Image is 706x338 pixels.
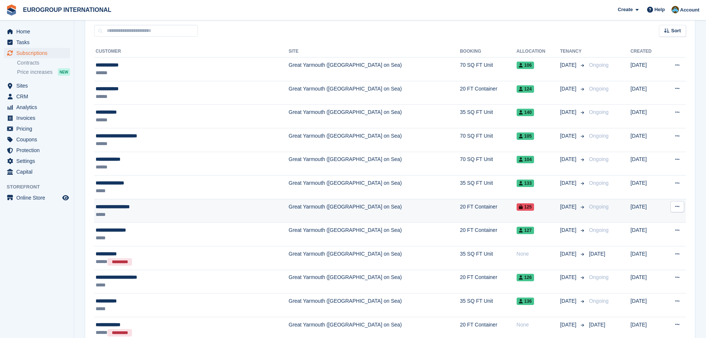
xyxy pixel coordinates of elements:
span: Account [680,6,699,14]
td: Great Yarmouth ([GEOGRAPHIC_DATA] on Sea) [289,152,460,175]
span: Ongoing [589,204,609,210]
span: Pricing [16,124,61,134]
td: 70 SQ FT Unit [460,152,517,175]
span: Ongoing [589,133,609,139]
span: 125 [517,203,534,211]
span: [DATE] [589,322,605,328]
span: Capital [16,167,61,177]
td: [DATE] [630,81,662,105]
td: 70 SQ FT Unit [460,58,517,81]
span: Create [618,6,633,13]
span: 124 [517,85,534,93]
span: Sort [671,27,681,35]
span: Ongoing [589,180,609,186]
span: [DATE] [589,251,605,257]
a: menu [4,113,70,123]
span: [DATE] [560,273,578,281]
a: Preview store [61,193,70,202]
span: Invoices [16,113,61,123]
th: Booking [460,46,517,58]
a: menu [4,81,70,91]
div: None [517,321,560,329]
td: [DATE] [630,152,662,175]
span: [DATE] [560,226,578,234]
td: [DATE] [630,58,662,81]
span: [DATE] [560,297,578,305]
a: menu [4,167,70,177]
a: menu [4,26,70,37]
td: [DATE] [630,175,662,199]
a: menu [4,156,70,166]
th: Customer [94,46,289,58]
img: Jo Pinkney [672,6,679,13]
span: 105 [517,132,534,140]
span: Ongoing [589,298,609,304]
span: Analytics [16,102,61,112]
td: [DATE] [630,199,662,223]
span: Subscriptions [16,48,61,58]
td: 20 FT Container [460,81,517,105]
span: Settings [16,156,61,166]
a: menu [4,145,70,155]
span: [DATE] [560,250,578,258]
td: Great Yarmouth ([GEOGRAPHIC_DATA] on Sea) [289,175,460,199]
th: Allocation [517,46,560,58]
a: menu [4,134,70,145]
span: 136 [517,298,534,305]
td: Great Yarmouth ([GEOGRAPHIC_DATA] on Sea) [289,223,460,246]
a: EUROGROUP INTERNATIONAL [20,4,115,16]
span: Ongoing [589,109,609,115]
td: [DATE] [630,270,662,293]
span: Ongoing [589,62,609,68]
span: Ongoing [589,227,609,233]
td: [DATE] [630,128,662,152]
span: 104 [517,156,534,163]
a: menu [4,193,70,203]
a: menu [4,91,70,102]
span: CRM [16,91,61,102]
span: Help [654,6,665,13]
span: Sites [16,81,61,91]
td: Great Yarmouth ([GEOGRAPHIC_DATA] on Sea) [289,58,460,81]
span: 127 [517,227,534,234]
div: None [517,250,560,258]
span: 126 [517,274,534,281]
td: [DATE] [630,105,662,128]
td: 20 FT Container [460,270,517,293]
img: stora-icon-8386f47178a22dfd0bd8f6a31ec36ba5ce8667c1dd55bd0f319d3a0aa187defe.svg [6,4,17,16]
td: 35 SQ FT Unit [460,246,517,270]
td: Great Yarmouth ([GEOGRAPHIC_DATA] on Sea) [289,128,460,152]
span: [DATE] [560,108,578,116]
td: 35 SQ FT Unit [460,293,517,317]
span: Ongoing [589,274,609,280]
span: Protection [16,145,61,155]
a: menu [4,48,70,58]
a: Contracts [17,59,70,66]
td: [DATE] [630,246,662,270]
td: 20 FT Container [460,223,517,246]
td: Great Yarmouth ([GEOGRAPHIC_DATA] on Sea) [289,293,460,317]
th: Created [630,46,662,58]
td: [DATE] [630,223,662,246]
th: Tenancy [560,46,586,58]
span: Price increases [17,69,53,76]
span: 106 [517,62,534,69]
td: Great Yarmouth ([GEOGRAPHIC_DATA] on Sea) [289,81,460,105]
span: Tasks [16,37,61,47]
td: 70 SQ FT Unit [460,128,517,152]
td: Great Yarmouth ([GEOGRAPHIC_DATA] on Sea) [289,105,460,128]
td: Great Yarmouth ([GEOGRAPHIC_DATA] on Sea) [289,270,460,293]
span: Ongoing [589,86,609,92]
td: 35 SQ FT Unit [460,105,517,128]
span: Online Store [16,193,61,203]
span: [DATE] [560,61,578,69]
span: [DATE] [560,155,578,163]
span: 140 [517,109,534,116]
td: 35 SQ FT Unit [460,175,517,199]
span: [DATE] [560,203,578,211]
span: Ongoing [589,156,609,162]
td: 20 FT Container [460,199,517,223]
a: menu [4,124,70,134]
span: Storefront [7,183,74,191]
td: Great Yarmouth ([GEOGRAPHIC_DATA] on Sea) [289,246,460,270]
